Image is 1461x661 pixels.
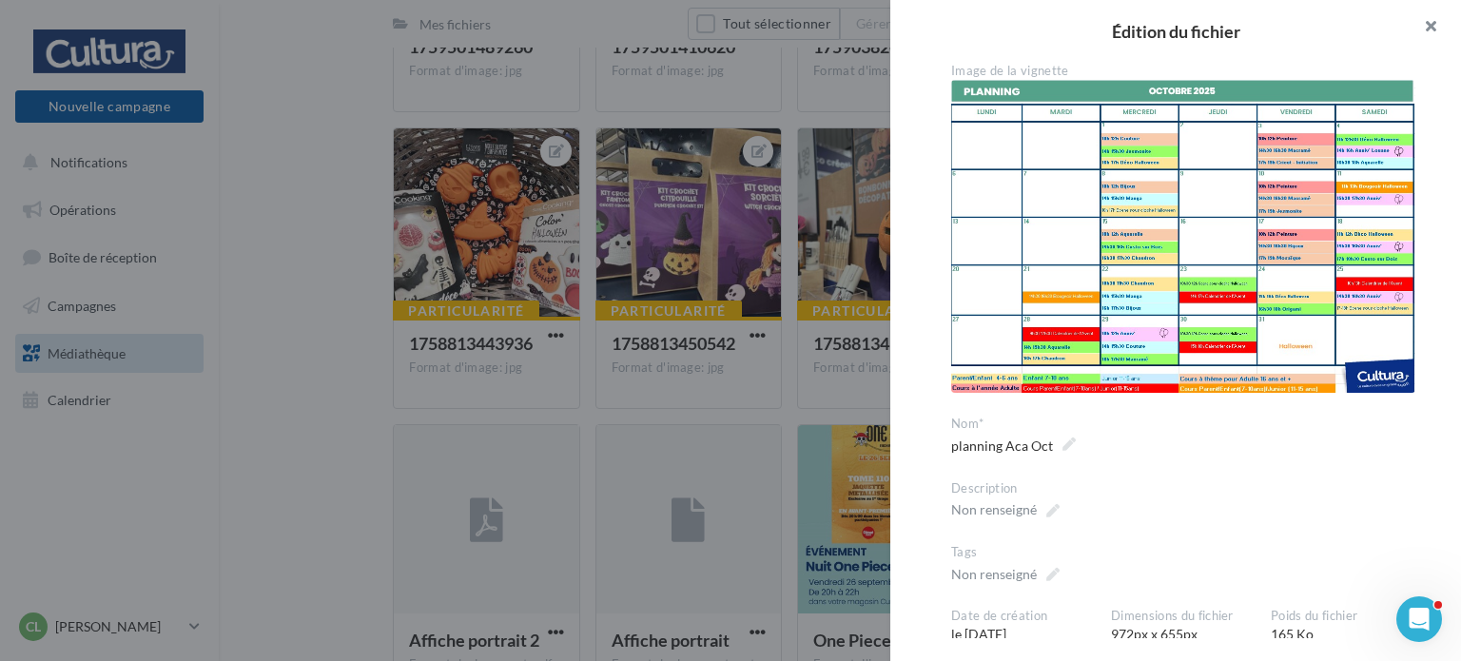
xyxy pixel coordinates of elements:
[1396,596,1442,642] iframe: Intercom live chat
[1271,608,1415,625] div: Poids du fichier
[951,544,1415,561] div: Tags
[951,480,1415,497] div: Description
[951,433,1076,459] span: planning Aca Oct
[1271,608,1431,644] div: 165 Ko
[951,608,1111,644] div: le [DATE]
[951,608,1096,625] div: Date de création
[1111,608,1256,625] div: Dimensions du fichier
[921,23,1431,40] h2: Édition du fichier
[951,496,1060,523] span: Non renseigné
[951,80,1415,393] img: planning Aca Oct
[951,565,1037,584] div: Non renseigné
[1111,608,1271,644] div: 972px x 655px
[951,63,1415,80] div: Image de la vignette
